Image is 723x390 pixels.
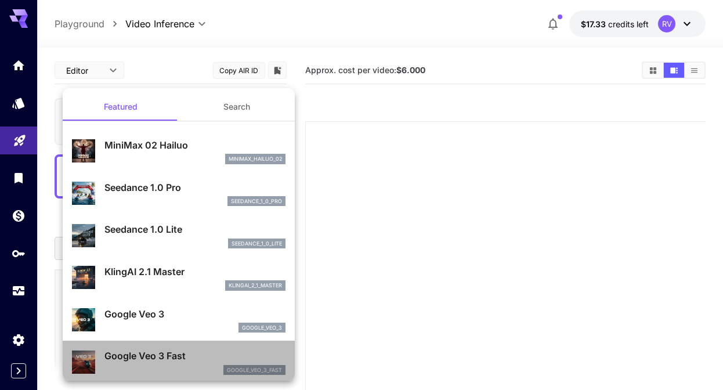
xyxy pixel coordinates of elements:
[104,265,285,279] p: KlingAI 2.1 Master
[104,349,285,363] p: Google Veo 3 Fast
[72,260,285,295] div: KlingAI 2.1 Masterklingai_2_1_master
[229,281,282,290] p: klingai_2_1_master
[232,240,282,248] p: seedance_1_0_lite
[72,344,285,380] div: Google Veo 3 Fastgoogle_veo_3_fast
[104,138,285,152] p: MiniMax 02 Hailuo
[104,222,285,236] p: Seedance 1.0 Lite
[231,197,282,205] p: seedance_1_0_pro
[229,155,282,163] p: minimax_hailuo_02
[242,324,282,332] p: google_veo_3
[227,366,282,374] p: google_veo_3_fast
[72,133,285,169] div: MiniMax 02 Hailuominimax_hailuo_02
[179,93,295,121] button: Search
[72,176,285,211] div: Seedance 1.0 Proseedance_1_0_pro
[104,180,285,194] p: Seedance 1.0 Pro
[72,218,285,253] div: Seedance 1.0 Liteseedance_1_0_lite
[63,93,179,121] button: Featured
[72,302,285,338] div: Google Veo 3google_veo_3
[104,307,285,321] p: Google Veo 3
